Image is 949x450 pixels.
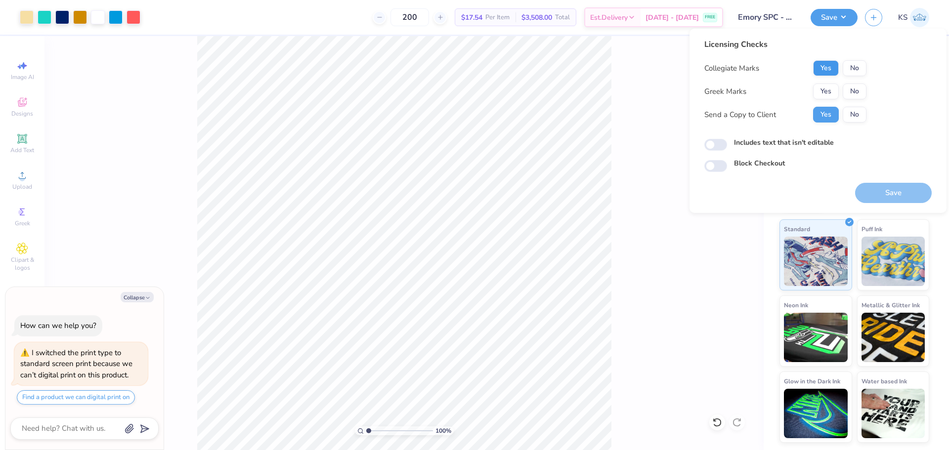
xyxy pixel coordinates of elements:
label: Includes text that isn't editable [734,137,834,148]
img: Water based Ink [862,389,925,438]
input: Untitled Design [731,7,803,27]
span: Per Item [485,12,510,23]
span: KS [898,12,907,23]
span: Water based Ink [862,376,907,386]
div: How can we help you? [20,321,96,330]
span: Glow in the Dark Ink [784,376,840,386]
a: KS [898,8,929,27]
span: Total [555,12,570,23]
button: Yes [813,107,839,123]
div: I switched the print type to standard screen print because we can’t digital print on this product. [20,348,132,380]
span: FREE [705,14,715,21]
span: 100 % [435,426,451,435]
input: – – [390,8,429,26]
span: Image AI [11,73,34,81]
span: Add Text [10,146,34,154]
div: Licensing Checks [704,39,866,50]
button: No [843,60,866,76]
span: Designs [11,110,33,118]
img: Puff Ink [862,237,925,286]
div: Greek Marks [704,86,746,97]
span: Puff Ink [862,224,882,234]
span: Est. Delivery [590,12,628,23]
div: Send a Copy to Client [704,109,776,121]
span: Greek [15,219,30,227]
img: Glow in the Dark Ink [784,389,848,438]
img: Standard [784,237,848,286]
span: Metallic & Glitter Ink [862,300,920,310]
button: Find a product we can digital print on [17,390,135,405]
button: No [843,107,866,123]
span: $3,508.00 [521,12,552,23]
span: Upload [12,183,32,191]
span: [DATE] - [DATE] [646,12,699,23]
button: Yes [813,83,839,99]
img: Metallic & Glitter Ink [862,313,925,362]
button: Yes [813,60,839,76]
div: Collegiate Marks [704,63,759,74]
label: Block Checkout [734,158,785,168]
button: No [843,83,866,99]
button: Collapse [121,292,154,302]
span: $17.54 [461,12,482,23]
img: Kath Sales [910,8,929,27]
img: Neon Ink [784,313,848,362]
button: Save [811,9,858,26]
span: Standard [784,224,810,234]
span: Clipart & logos [5,256,40,272]
span: Neon Ink [784,300,808,310]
